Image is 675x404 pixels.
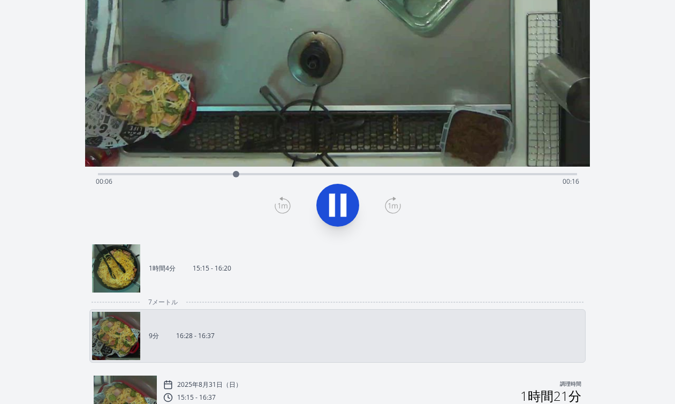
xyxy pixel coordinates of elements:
[149,264,176,273] font: 1時間4分
[96,177,112,186] span: 00:06
[92,312,140,360] img: 250831072849_thumb.jpeg
[176,331,215,340] font: 16:28 - 16:37
[560,380,581,387] font: 調理時間
[92,244,140,293] img: 250831061629_thumb.jpeg
[149,331,159,340] font: 9分
[177,380,242,389] font: 2025年8月31日（日）
[148,297,178,306] font: 7メートル
[193,264,231,273] font: 15:15 - 16:20
[563,177,579,186] span: 00:16
[177,393,216,402] font: 15:15 - 16:37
